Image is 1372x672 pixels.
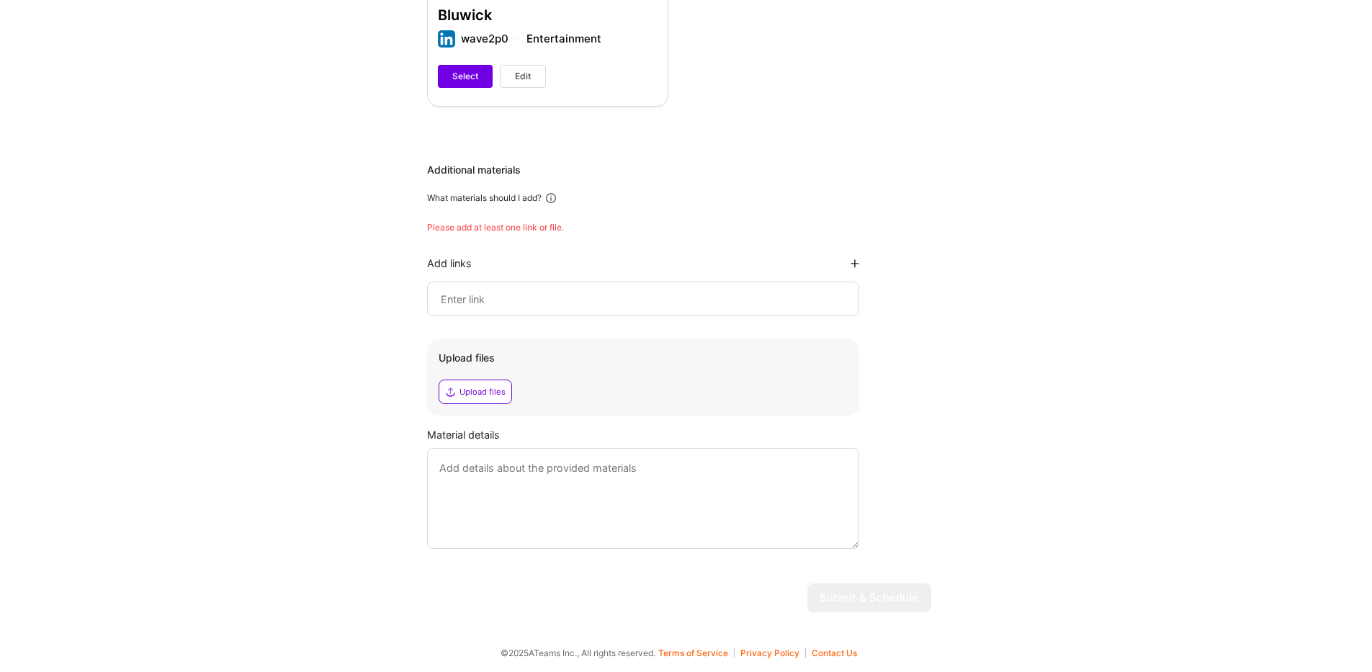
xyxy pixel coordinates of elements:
i: icon Info [544,192,557,205]
i: icon Upload2 [445,386,457,398]
span: Select [452,70,478,83]
button: Privacy Policy [740,648,806,658]
button: Submit & Schedule [807,583,931,612]
div: Additional materials [427,163,931,177]
div: What materials should I add? [427,192,542,204]
div: Material details [427,427,931,442]
span: Edit [515,70,531,83]
button: Terms of Service [658,648,735,658]
button: Edit [500,65,546,88]
div: Add links [427,256,472,270]
div: Upload files [459,386,506,398]
div: Upload files [439,351,848,365]
button: Contact Us [812,648,857,658]
div: Please add at least one link or file. [427,222,931,233]
input: Enter link [439,290,847,308]
button: Select [438,65,493,88]
i: icon PlusBlackFlat [851,259,859,268]
span: © 2025 ATeams Inc., All rights reserved. [501,645,655,660]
